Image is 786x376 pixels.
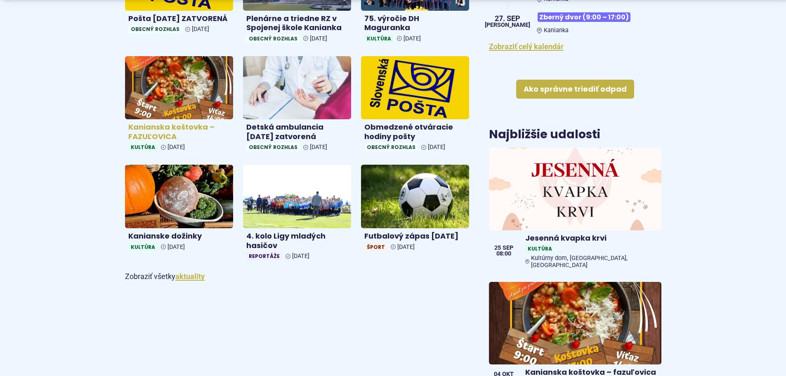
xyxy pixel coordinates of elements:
span: 25 [494,245,501,251]
span: Kanianka [544,27,569,34]
span: Obecný rozhlas [246,34,300,43]
p: Zobraziť všetky [125,270,470,283]
span: [DATE] [428,144,445,151]
a: Kanianska koštovka – FAZUĽOVICA Kultúra [DATE] [125,56,233,155]
a: Zobraziť celý kalendár [489,42,564,51]
h4: Jesenná kvapka krvi [525,234,658,243]
span: Zberný dvor (9:00 – 17:00) [538,12,630,22]
a: 4. kolo Ligy mladých hasičov Reportáže [DATE] [243,165,351,264]
span: Obecný rozhlas [364,143,418,151]
h4: Plenárne a triedne RZ v Spojenej škole Kanianka [246,14,348,33]
span: Reportáže [246,252,282,260]
a: Jesenná kvapka krvi KultúraKultúrny dom, [GEOGRAPHIC_DATA], [GEOGRAPHIC_DATA] 25 sep 08:00 [489,148,661,272]
span: [DATE] [168,144,185,151]
span: Kultúra [128,143,158,151]
h4: Kanianska koštovka – FAZUĽOVICA [128,123,230,141]
h4: 4. kolo Ligy mladých hasičov [246,232,348,250]
span: Obecný rozhlas [246,143,300,151]
h4: 75. výročie DH Maguranka [364,14,466,33]
span: 27. sep [485,15,530,22]
span: Obecný rozhlas [128,25,182,33]
span: [PERSON_NAME] [485,22,530,28]
span: Šport [364,243,387,251]
span: Kultúra [364,34,394,43]
h4: Kanianske dožinky [128,232,230,241]
h4: Detská ambulancia [DATE] zatvorená [246,123,348,141]
span: sep [503,245,513,251]
span: Kultúra [128,243,158,251]
span: [DATE] [168,244,185,251]
h4: Obmedzené otváracie hodiny pošty [364,123,466,141]
a: Futbalový zápas [DATE] Šport [DATE] [361,165,469,254]
span: [DATE] [310,144,327,151]
a: Detská ambulancia [DATE] zatvorená Obecný rozhlas [DATE] [243,56,351,155]
h4: Pošta [DATE] ZATVORENÁ [128,14,230,24]
a: Kanianske dožinky Kultúra [DATE] [125,165,233,254]
a: Zobraziť všetky aktuality [175,272,205,281]
a: Obmedzené otváracie hodiny pošty Obecný rozhlas [DATE] [361,56,469,155]
h4: Futbalový zápas [DATE] [364,232,466,241]
span: [DATE] [404,35,421,42]
a: Zberný dvor (9:00 – 17:00) Kanianka 27. sep [PERSON_NAME] [489,9,661,34]
span: [DATE] [292,253,309,260]
h3: Najbližšie udalosti [489,128,600,141]
span: [DATE] [310,35,327,42]
a: Ako správne triediť odpad [516,80,634,99]
span: [DATE] [192,26,209,33]
span: [DATE] [397,244,415,251]
span: Kultúrny dom, [GEOGRAPHIC_DATA], [GEOGRAPHIC_DATA] [531,255,658,269]
span: 08:00 [494,251,513,257]
span: Kultúra [525,244,555,253]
